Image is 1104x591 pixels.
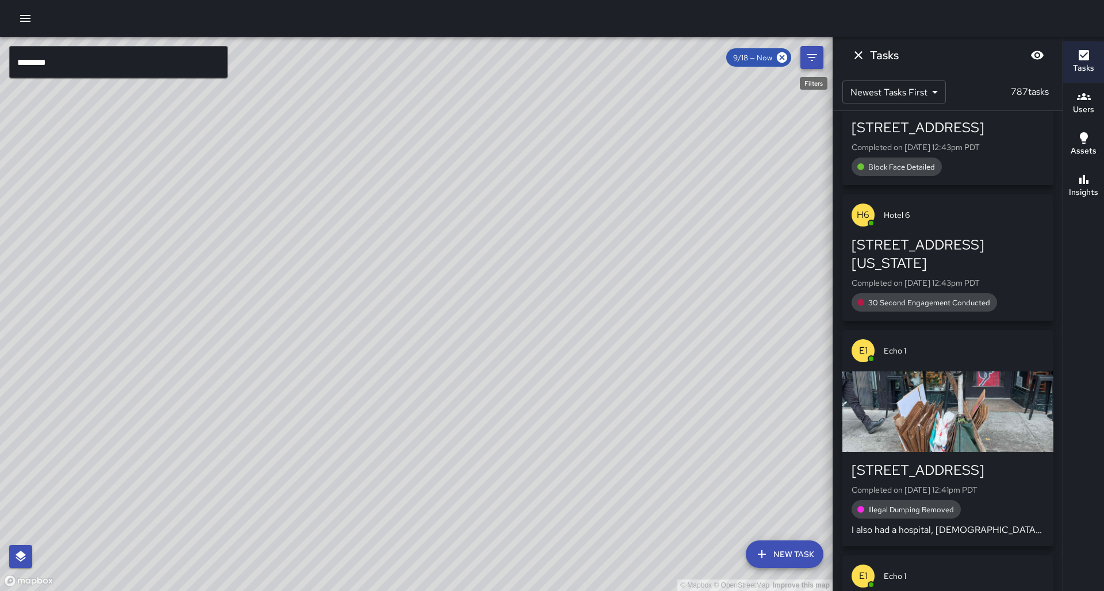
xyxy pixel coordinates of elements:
button: Users [1063,83,1104,124]
p: Completed on [DATE] 12:43pm PDT [852,277,1044,289]
button: Assets [1063,124,1104,166]
span: Hotel 6 [884,209,1044,221]
p: E1 [859,569,868,583]
h6: Tasks [870,46,899,64]
p: 787 tasks [1006,85,1053,99]
h6: Users [1073,103,1094,116]
button: Insights [1063,166,1104,207]
button: Tasks [1063,41,1104,83]
h6: Insights [1069,186,1098,199]
div: [STREET_ADDRESS] [852,461,1044,479]
div: [STREET_ADDRESS] [852,118,1044,137]
div: 9/18 — Now [726,48,791,67]
span: Illegal Dumping Removed [861,505,961,515]
button: Filters [800,46,823,69]
span: 30 Second Engagement Conducted [861,298,997,308]
div: Newest Tasks First [842,80,946,103]
div: [STREET_ADDRESS][US_STATE] [852,236,1044,273]
p: H6 [857,208,869,222]
h6: Assets [1071,145,1097,158]
button: E1Echo 1[STREET_ADDRESS]Completed on [DATE] 12:41pm PDTIllegal Dumping RemovedI also had a hospit... [842,330,1053,546]
button: New Task [746,540,823,568]
button: H6Hotel 6[STREET_ADDRESS][US_STATE]Completed on [DATE] 12:43pm PDT30 Second Engagement Conducted [842,194,1053,321]
span: Echo 1 [884,570,1044,582]
button: Dismiss [847,44,870,67]
span: 9/18 — Now [726,53,779,63]
p: Completed on [DATE] 12:43pm PDT [852,141,1044,153]
div: Filters [800,77,827,90]
button: Blur [1026,44,1049,67]
p: I also had a hospital, [DEMOGRAPHIC_DATA] engage with young [DEMOGRAPHIC_DATA] [852,523,1044,537]
p: E1 [859,344,868,358]
span: Block Face Detailed [861,162,942,172]
p: Completed on [DATE] 12:41pm PDT [852,484,1044,496]
span: Echo 1 [884,345,1044,356]
h6: Tasks [1073,62,1094,75]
